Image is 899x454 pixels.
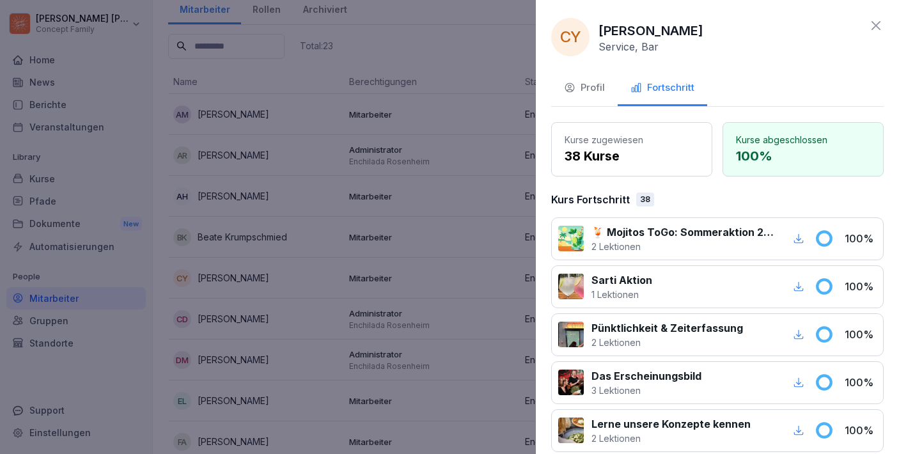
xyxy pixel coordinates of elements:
p: 2 Lektionen [591,432,751,445]
div: CY [551,18,590,56]
p: Das Erscheinungsbild [591,368,701,384]
p: 38 Kurse [565,146,699,166]
p: [PERSON_NAME] [598,21,703,40]
p: Pünktlichkeit & Zeiterfassung [591,320,743,336]
p: Kurs Fortschritt [551,192,630,207]
div: Fortschritt [630,81,694,95]
div: Profil [564,81,605,95]
p: 100 % [845,327,877,342]
p: 2 Lektionen [591,240,775,253]
p: 100 % [845,231,877,246]
div: 38 [636,192,654,207]
p: Lerne unsere Konzepte kennen [591,416,751,432]
button: Profil [551,72,618,106]
p: 100 % [736,146,870,166]
button: Fortschritt [618,72,707,106]
p: Kurse zugewiesen [565,133,699,146]
p: 2 Lektionen [591,336,743,349]
p: 100 % [845,423,877,438]
p: 3 Lektionen [591,384,701,397]
p: 1 Lektionen [591,288,652,301]
p: 🍹 Mojitos ToGo: Sommeraktion 2025 [591,224,775,240]
p: Sarti Aktion [591,272,652,288]
p: 100 % [845,375,877,390]
p: Service, Bar [598,40,659,53]
p: Kurse abgeschlossen [736,133,870,146]
p: 100 % [845,279,877,294]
